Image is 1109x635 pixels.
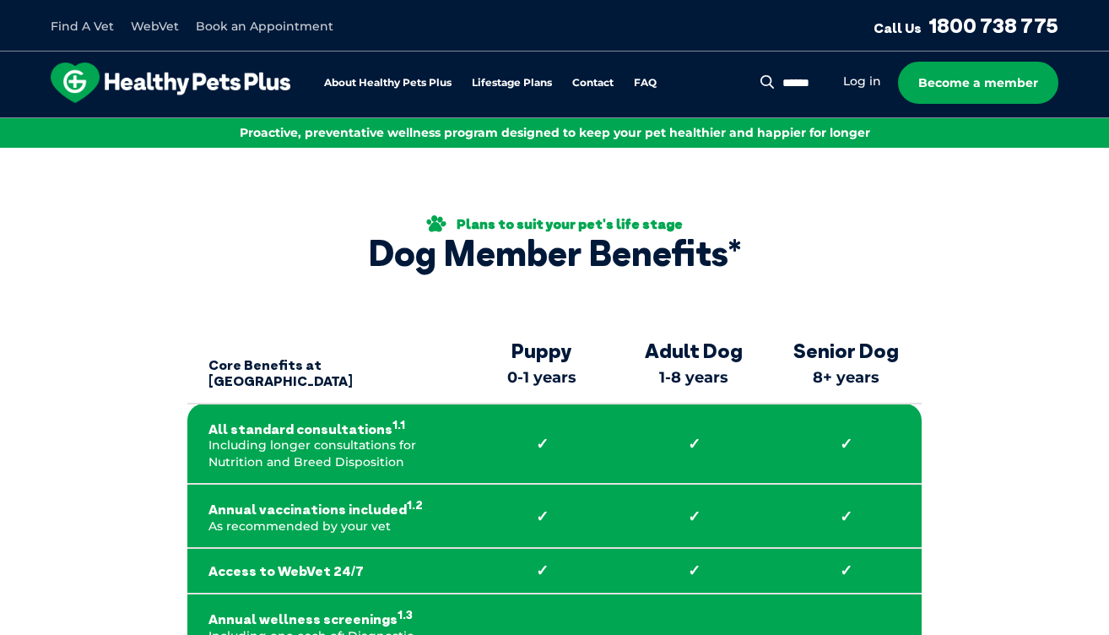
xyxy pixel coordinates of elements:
td: Including longer consultations for Nutrition and Breed Disposition [187,404,466,485]
th: 8+ years [770,328,922,404]
a: Lifestage Plans [472,78,552,89]
strong: Adult Dog [626,339,761,363]
strong: ✓ [487,507,597,526]
img: hpp-logo [51,62,290,103]
strong: ✓ [487,435,597,453]
strong: Core Benefits at [GEOGRAPHIC_DATA] [208,341,445,390]
strong: ✓ [791,435,901,453]
strong: ✓ [639,507,749,526]
sup: 1.1 [392,418,405,431]
td: As recommended by your vet [187,484,466,548]
a: About Healthy Pets Plus [324,78,452,89]
strong: Puppy [474,339,609,363]
strong: ✓ [791,562,901,580]
div: Plans to suit your pet's life stage [368,215,741,232]
a: Call Us1800 738 775 [874,13,1058,38]
th: 0-1 years [466,328,618,404]
strong: ✓ [791,507,901,526]
a: FAQ [634,78,657,89]
div: Dog Member Benefits* [368,232,741,274]
a: Become a member [898,62,1058,104]
strong: All standard consultations [208,417,445,438]
a: Log in [843,73,881,90]
th: 1-8 years [618,328,770,404]
strong: ✓ [487,562,597,580]
a: Book an Appointment [196,19,333,34]
a: WebVet [131,19,179,34]
a: Contact [572,78,614,89]
span: Call Us [874,19,922,36]
img: Plans to suit your pet's life stage [426,215,446,232]
button: Search [757,73,778,90]
strong: Access to WebVet 24/7 [208,563,445,579]
sup: 1.2 [407,498,423,512]
span: Proactive, preventative wellness program designed to keep your pet healthier and happier for longer [240,125,870,140]
strong: Annual wellness screenings [208,607,445,628]
sup: 1.3 [398,608,413,621]
a: Find A Vet [51,19,114,34]
strong: Annual vaccinations included [208,497,445,518]
strong: Senior Dog [778,339,913,363]
strong: ✓ [639,435,749,453]
strong: ✓ [639,562,749,580]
